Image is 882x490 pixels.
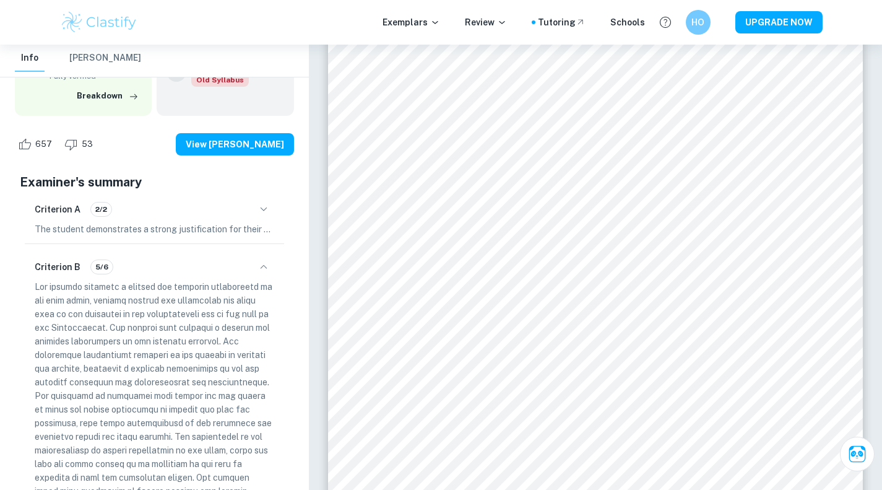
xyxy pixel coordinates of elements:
img: Clastify logo [60,10,139,35]
button: UPGRADE NOW [735,11,823,33]
button: [PERSON_NAME] [69,45,141,72]
button: Info [15,45,45,72]
button: Help and Feedback [655,12,676,33]
a: Schools [610,15,645,29]
p: Exemplars [383,15,440,29]
button: Ask Clai [840,437,875,471]
span: 5/6 [91,261,113,273]
h6: HO [691,15,705,29]
p: The student demonstrates a strong justification for their choice of topic, highlighting their int... [35,222,274,236]
div: Starting from the May 2025 session, the Chemistry IA requirements have changed. It's OK to refer ... [191,73,249,87]
button: HO [686,10,711,35]
button: Breakdown [74,87,142,105]
span: 2/2 [91,204,111,215]
span: Old Syllabus [191,73,249,87]
div: Like [15,134,59,154]
p: Review [465,15,507,29]
h5: Examiner's summary [20,173,289,191]
h6: Criterion B [35,260,80,274]
button: View [PERSON_NAME] [176,133,294,155]
span: 657 [28,138,59,151]
h6: Criterion A [35,203,80,216]
div: Dislike [61,134,100,154]
a: Tutoring [538,15,586,29]
span: 53 [75,138,100,151]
